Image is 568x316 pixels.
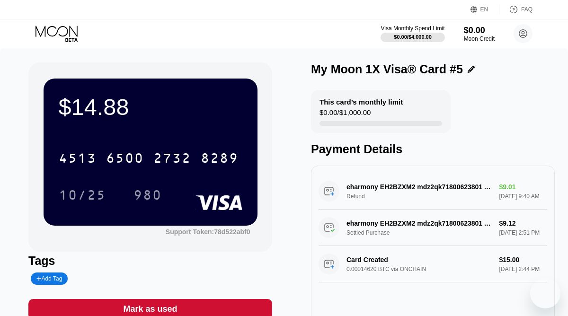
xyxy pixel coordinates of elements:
[59,94,242,120] div: $14.88
[123,304,177,315] div: Mark as used
[319,98,403,106] div: This card’s monthly limit
[530,278,560,308] iframe: Button to launch messaging window
[394,34,432,40] div: $0.00 / $4,000.00
[31,272,68,285] div: Add Tag
[59,189,106,204] div: 10/25
[311,62,463,76] div: My Moon 1X Visa® Card #5
[133,189,162,204] div: 980
[464,35,495,42] div: Moon Credit
[106,152,144,167] div: 6500
[166,228,250,236] div: Support Token:78d522abf0
[59,152,97,167] div: 4513
[166,228,250,236] div: Support Token: 78d522abf0
[521,6,532,13] div: FAQ
[153,152,191,167] div: 2732
[52,183,113,207] div: 10/25
[36,275,62,282] div: Add Tag
[201,152,239,167] div: 8289
[470,5,499,14] div: EN
[480,6,488,13] div: EN
[381,25,444,42] div: Visa Monthly Spend Limit$0.00/$4,000.00
[28,254,272,268] div: Tags
[464,26,495,35] div: $0.00
[499,5,532,14] div: FAQ
[311,142,555,156] div: Payment Details
[126,183,169,207] div: 980
[319,108,371,121] div: $0.00 / $1,000.00
[53,146,244,170] div: 4513650027328289
[464,26,495,42] div: $0.00Moon Credit
[381,25,444,32] div: Visa Monthly Spend Limit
